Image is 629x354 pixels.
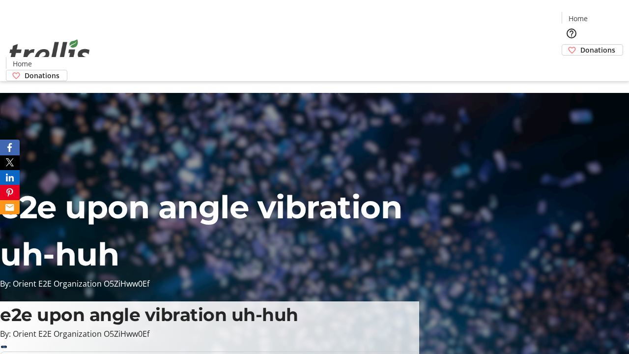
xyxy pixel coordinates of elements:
button: Help [562,24,581,43]
a: Donations [6,70,67,81]
span: Home [569,13,588,24]
a: Home [562,13,594,24]
span: Home [13,59,32,69]
span: Donations [580,45,615,55]
a: Donations [562,44,623,56]
button: Cart [562,56,581,75]
span: Donations [25,70,59,81]
a: Home [6,59,38,69]
img: Orient E2E Organization O5ZiHww0Ef's Logo [6,29,93,78]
